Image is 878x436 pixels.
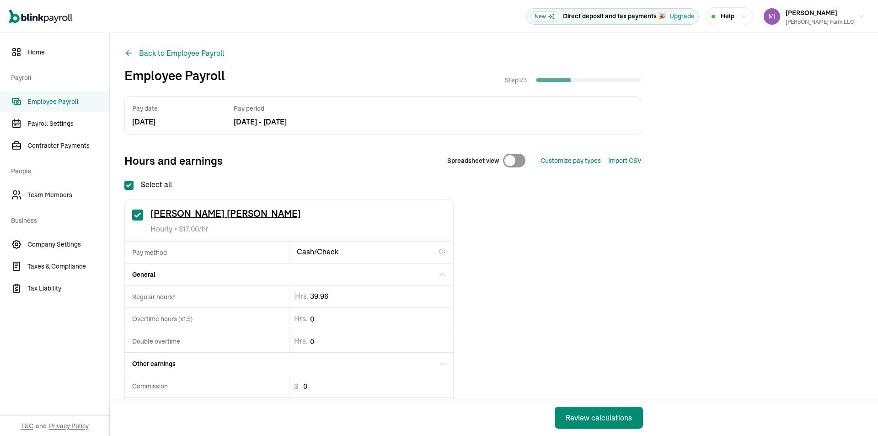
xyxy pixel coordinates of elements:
[786,9,837,17] span: [PERSON_NAME]
[27,119,109,129] span: Payroll Settings
[27,97,109,107] span: Employee Payroll
[289,286,453,306] input: TextInput
[49,421,89,431] span: Privacy Policy
[786,18,854,26] div: [PERSON_NAME] Farm LLC
[150,225,301,232] span: •
[27,141,109,151] span: Contractor Payments
[124,153,223,168] span: Hours and earnings
[27,48,109,57] span: Home
[132,359,176,368] span: Other earnings
[294,335,308,346] span: Hrs.
[132,292,175,301] span: Regular hours
[297,246,338,257] span: Cash/Check
[132,248,167,257] span: Pay method
[9,3,72,30] nav: Global
[179,224,209,233] span: $ 17.00 /hr
[150,224,172,233] span: Hourly
[132,104,226,113] span: Pay date
[124,181,134,190] input: Select all
[608,156,641,166] button: Import CSV
[706,7,753,25] button: Help
[289,308,453,330] input: Hrs.
[27,262,109,271] span: Taxes & Compliance
[27,240,109,249] span: Company Settings
[11,64,104,90] span: Payroll
[294,313,308,324] span: Hrs.
[566,412,632,423] div: Review calculations
[27,284,109,293] span: Tax Liability
[505,75,532,85] span: Step 1 / 3
[132,382,168,390] span: Commission
[132,314,193,323] span: Overtime hours (x1.5)
[563,11,666,21] p: Direct deposit and tax payments 🎉
[832,392,878,436] iframe: Chat Widget
[530,11,559,22] span: New
[289,330,453,352] input: Hrs.
[289,398,453,420] input: $
[295,291,309,301] span: Hrs.
[11,157,104,183] span: People
[21,421,33,431] span: T&C
[132,270,155,279] span: General
[150,208,301,219] span: [PERSON_NAME] [PERSON_NAME]
[760,5,869,28] button: [PERSON_NAME][PERSON_NAME] Farm LLC
[124,66,225,85] h1: Employee Payroll
[669,11,695,21] button: Upgrade
[234,116,328,127] span: [DATE] - [DATE]
[447,156,499,166] span: Spreadsheet view
[541,156,601,166] button: Customize pay types
[555,407,643,429] button: Review calculations
[132,116,155,127] span: [DATE]
[294,381,298,392] span: $
[124,48,224,59] button: Back to Employee Payroll
[289,375,453,397] input: $
[124,179,172,190] label: Select all
[721,11,734,21] span: Help
[11,207,104,232] span: Business
[27,190,109,200] span: Team Members
[234,104,328,113] span: Pay period
[132,337,180,346] span: Double overtime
